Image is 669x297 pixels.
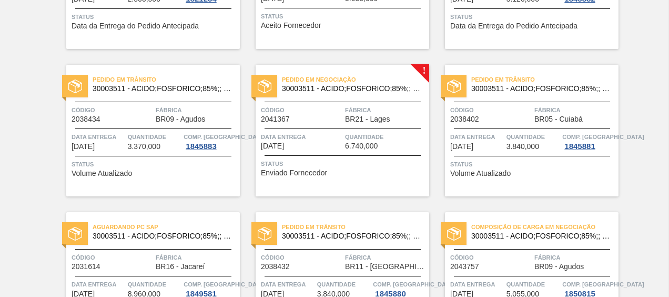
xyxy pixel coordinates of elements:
[447,80,461,93] img: status
[562,279,644,290] span: Comp. Carga
[450,115,479,123] span: 2038402
[345,132,427,142] span: Quantidade
[68,227,82,241] img: status
[261,169,327,177] span: Enviado Fornecedor
[261,105,342,115] span: Código
[128,279,181,290] span: Quantidade
[68,80,82,93] img: status
[450,132,504,142] span: Data entrega
[72,252,153,263] span: Código
[261,22,321,29] span: Aceito Fornecedor
[450,170,511,177] span: Volume Atualizado
[258,227,271,241] img: status
[345,263,427,271] span: BR11 - São Luís
[471,85,610,93] span: 30003511 - ACIDO;FOSFORICO;85%;; CONTAINER
[345,252,427,263] span: Fábrica
[450,143,473,151] span: 10/10/2025
[562,142,597,151] div: 1845881
[261,115,290,123] span: 2041367
[72,105,153,115] span: Código
[345,105,427,115] span: Fábrica
[450,12,616,22] span: Status
[345,142,378,150] span: 6.740,000
[156,115,205,123] span: BR09 - Agudos
[72,279,125,290] span: Data entrega
[506,279,560,290] span: Quantidade
[258,80,271,93] img: status
[261,142,284,150] span: 07/10/2025
[72,159,237,170] span: Status
[93,222,240,232] span: Aguardando PC SAP
[450,105,532,115] span: Código
[534,263,584,271] span: BR09 - Agudos
[447,227,461,241] img: status
[261,279,315,290] span: Data entrega
[156,252,237,263] span: Fábrica
[72,143,95,151] span: 06/10/2025
[72,115,100,123] span: 2038434
[156,105,237,115] span: Fábrica
[72,170,132,177] span: Volume Atualizado
[93,74,240,85] span: Pedido em Trânsito
[156,263,205,271] span: BR16 - Jacareí
[506,132,560,142] span: Quantidade
[128,132,181,142] span: Quantidade
[93,85,231,93] span: 30003511 - ACIDO;FOSFORICO;85%;; CONTAINER
[282,232,421,240] span: 30003511 - ACIDO;FOSFORICO;85%;; CONTAINER
[534,252,616,263] span: Fábrica
[72,12,237,22] span: Status
[240,65,429,196] a: !statusPedido em Negociação30003511 - ACIDO;FOSFORICO;85%;; CONTAINERCódigo2041367FábricaBR21 - L...
[184,132,265,142] span: Comp. Carga
[562,132,616,151] a: Comp. [GEOGRAPHIC_DATA]1845881
[261,252,342,263] span: Código
[450,22,577,30] span: Data da Entrega do Pedido Antecipada
[93,232,231,240] span: 30003511 - ACIDO;FOSFORICO;85%;; CONTAINER
[534,115,583,123] span: BR05 - Cuiabá
[72,132,125,142] span: Data entrega
[534,105,616,115] span: Fábrica
[261,263,290,271] span: 2038432
[471,222,619,232] span: Composição de Carga em Negociação
[345,115,390,123] span: BR21 - Lages
[373,279,454,290] span: Comp. Carga
[506,143,539,151] span: 3.840,000
[450,159,616,170] span: Status
[184,142,218,151] div: 1845883
[317,279,371,290] span: Quantidade
[282,222,429,232] span: Pedido em Trânsito
[128,143,160,151] span: 3.370,000
[450,279,504,290] span: Data entrega
[184,132,237,151] a: Comp. [GEOGRAPHIC_DATA]1845883
[429,65,619,196] a: statusPedido em Trânsito30003511 - ACIDO;FOSFORICO;85%;; CONTAINERCódigo2038402FábricaBR05 - Cuia...
[261,132,342,142] span: Data entrega
[450,263,479,271] span: 2043757
[184,279,265,290] span: Comp. Carga
[261,11,427,22] span: Status
[50,65,240,196] a: statusPedido em Trânsito30003511 - ACIDO;FOSFORICO;85%;; CONTAINERCódigo2038434FábricaBR09 - Agud...
[261,159,427,169] span: Status
[282,85,421,93] span: 30003511 - ACIDO;FOSFORICO;85%;; CONTAINER
[72,263,100,271] span: 2031614
[471,232,610,240] span: 30003511 - ACIDO;FOSFORICO;85%;; CONTAINER
[562,132,644,142] span: Comp. Carga
[282,74,429,85] span: Pedido em Negociação
[450,252,532,263] span: Código
[471,74,619,85] span: Pedido em Trânsito
[72,22,199,30] span: Data da Entrega do Pedido Antecipada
